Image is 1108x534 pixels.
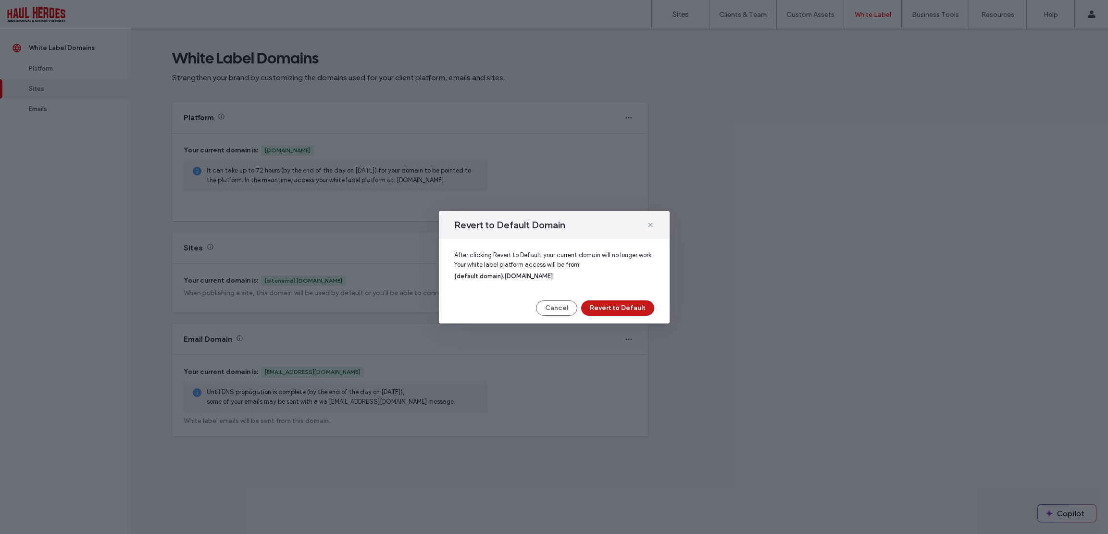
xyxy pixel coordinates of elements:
span: Revert to Default Domain [454,219,565,231]
button: Cancel [536,300,577,316]
span: Help [22,7,42,15]
button: Revert to Default [581,300,654,316]
span: {default domain}.[DOMAIN_NAME] [454,270,654,281]
span: After clicking Revert to Default your current domain will no longer work. Your white label platfo... [454,250,654,270]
